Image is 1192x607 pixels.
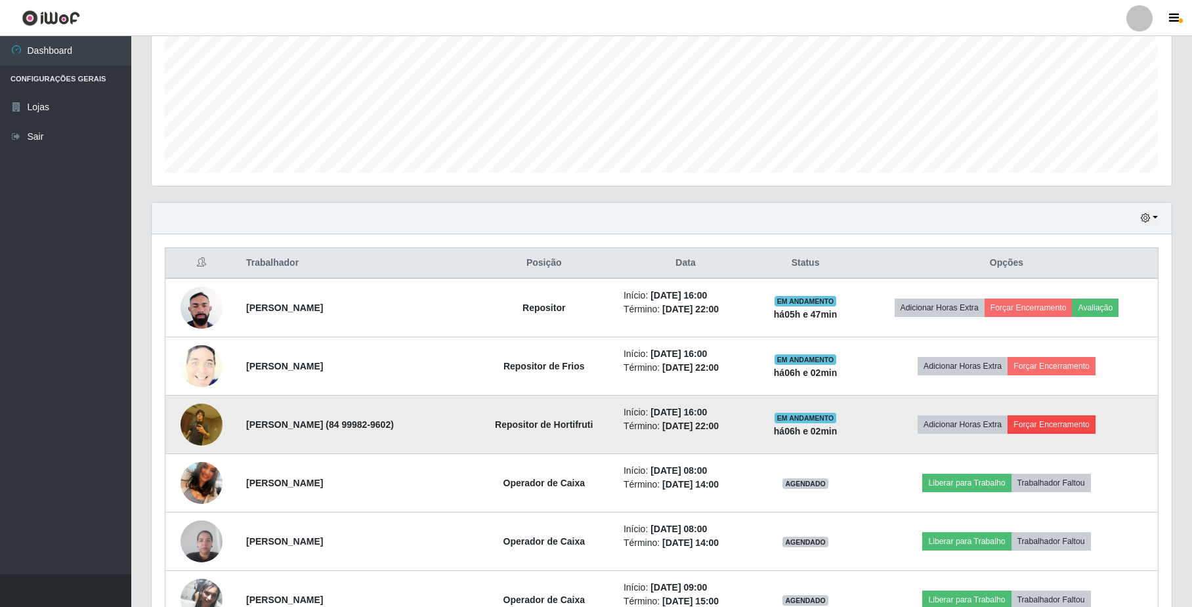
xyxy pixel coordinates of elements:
[181,280,223,335] img: 1712425496230.jpeg
[918,357,1008,375] button: Adicionar Horas Extra
[775,354,837,365] span: EM ANDAMENTO
[782,478,828,489] span: AGENDADO
[503,478,585,488] strong: Operador de Caixa
[922,532,1011,551] button: Liberar para Trabalho
[246,361,323,371] strong: [PERSON_NAME]
[774,309,838,320] strong: há 05 h e 47 min
[1011,474,1091,492] button: Trabalhador Faltou
[662,479,719,490] time: [DATE] 14:00
[181,396,223,452] img: 1754156218289.jpeg
[624,289,748,303] li: Início:
[662,537,719,548] time: [DATE] 14:00
[624,581,748,595] li: Início:
[503,536,585,547] strong: Operador de Caixa
[774,426,838,436] strong: há 06 h e 02 min
[181,341,223,392] img: 1746292948519.jpeg
[624,522,748,536] li: Início:
[774,367,838,378] strong: há 06 h e 02 min
[503,361,585,371] strong: Repositor de Frios
[1008,357,1096,375] button: Forçar Encerramento
[855,248,1159,279] th: Opções
[650,348,707,359] time: [DATE] 16:00
[522,303,565,313] strong: Repositor
[246,419,394,430] strong: [PERSON_NAME] (84 99982-9602)
[775,296,837,306] span: EM ANDAMENTO
[181,446,223,520] img: 1704989686512.jpeg
[985,299,1073,317] button: Forçar Encerramento
[624,478,748,492] li: Término:
[616,248,756,279] th: Data
[650,524,707,534] time: [DATE] 08:00
[503,595,585,605] strong: Operador de Caixa
[238,248,473,279] th: Trabalhador
[624,464,748,478] li: Início:
[246,478,323,488] strong: [PERSON_NAME]
[782,537,828,547] span: AGENDADO
[624,347,748,361] li: Início:
[662,362,719,373] time: [DATE] 22:00
[662,421,719,431] time: [DATE] 22:00
[782,595,828,606] span: AGENDADO
[1011,532,1091,551] button: Trabalhador Faltou
[1072,299,1118,317] button: Avaliação
[650,290,707,301] time: [DATE] 16:00
[624,361,748,375] li: Término:
[756,248,855,279] th: Status
[246,536,323,547] strong: [PERSON_NAME]
[246,303,323,313] strong: [PERSON_NAME]
[181,513,223,569] img: 1731148670684.jpeg
[775,413,837,423] span: EM ANDAMENTO
[662,596,719,606] time: [DATE] 15:00
[495,419,593,430] strong: Repositor de Hortifruti
[895,299,985,317] button: Adicionar Horas Extra
[624,303,748,316] li: Término:
[1008,415,1096,434] button: Forçar Encerramento
[918,415,1008,434] button: Adicionar Horas Extra
[624,419,748,433] li: Término:
[650,407,707,417] time: [DATE] 16:00
[650,582,707,593] time: [DATE] 09:00
[922,474,1011,492] button: Liberar para Trabalho
[22,10,80,26] img: CoreUI Logo
[246,595,323,605] strong: [PERSON_NAME]
[473,248,616,279] th: Posição
[624,536,748,550] li: Término:
[662,304,719,314] time: [DATE] 22:00
[650,465,707,476] time: [DATE] 08:00
[624,406,748,419] li: Início:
